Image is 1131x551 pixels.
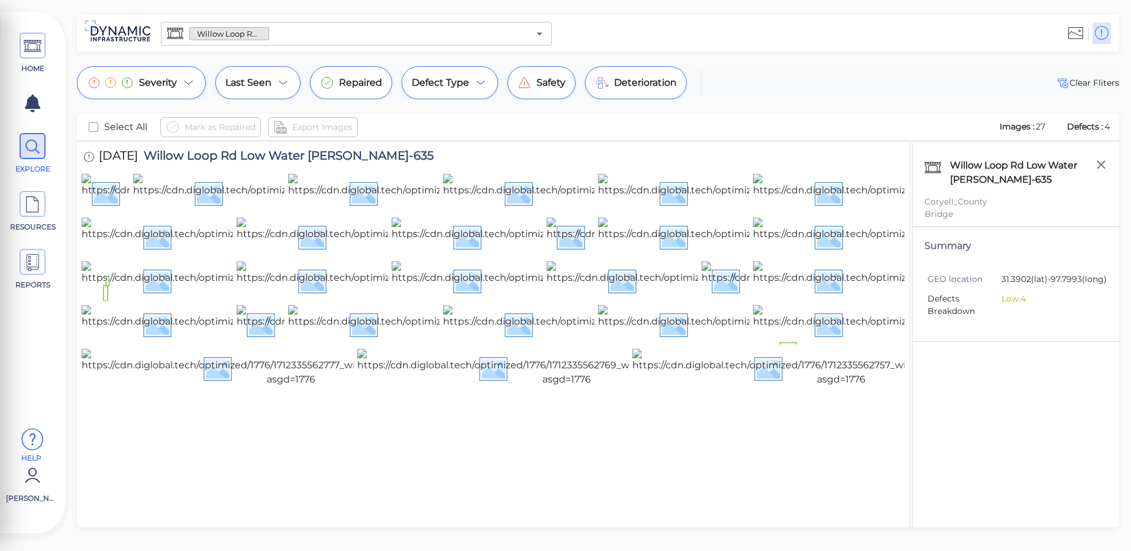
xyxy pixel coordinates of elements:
span: GEO location [928,273,1001,286]
button: Mark as Repaired [160,117,261,137]
span: Willow Loop Rd Low Water [PERSON_NAME]-635 [190,28,269,40]
span: Last Seen [225,76,272,90]
img: https://cdn.diglobal.tech/optimized/1776/1712335562838_win_20240327_12_33_00_pro.jpg?asgd=1776 [443,305,865,343]
span: Defects Breakdown [928,293,1001,317]
img: https://cdn.diglobal.tech/optimized/1776/1712335562904_win_20240327_12_30_27_pro.jpg?asgd=1776 [547,261,970,299]
div: Coryell_County [925,196,1107,208]
span: 27 [1036,121,1045,132]
img: https://cdn.diglobal.tech/optimized/1776/1712335562993_win_20240327_12_31_56_pro.jpg?asgd=1776 [288,174,707,212]
a: REPORTS [6,249,59,290]
img: https://cdn.diglobal.tech/optimized/1776/1712335562912_win_20240327_12_32_20_pro.jpg?asgd=1776 [392,261,811,299]
button: Export Images [268,117,358,137]
li: Low: 4 [1001,293,1098,305]
a: EXPLORE [6,133,59,174]
span: Safety [537,76,565,90]
button: Clear Fliters [1055,76,1119,90]
img: https://cdn.diglobal.tech/width210/1776/1712335562942_win_20240327_12_29_33_pro.jpg?asgd=1776 [547,218,964,255]
img: https://cdn.diglobal.tech/optimized/1776/1712335562882_win_20240327_12_31_48_pro.jpg?asgd=1776 [82,305,502,343]
img: https://cdn.diglobal.tech/optimized/1776/1712335562769_win_20240327_12_31_45_pro.jpg?asgd=1776 [357,349,777,387]
span: RESOURCES [8,222,58,232]
span: REPORTS [8,280,58,290]
img: https://cdn.diglobal.tech/optimized/1776/1712335562948_win_20240327_12_29_16_pro.jpg?asgd=1776 [392,218,813,255]
img: https://cdn.diglobal.tech/width210/1776/1712335562893_win_20240327_12_29_23_pro.jpg?asgd=1776 [702,261,1119,299]
span: [PERSON_NAME] [6,493,56,504]
button: Open [531,25,548,42]
a: HOME [6,33,59,74]
span: Defect Type [412,76,469,90]
a: RESOURCES [6,191,59,232]
img: https://cdn.diglobal.tech/optimized/1776/1712335562777_win_20240327_12_30_16_pro.jpg?asgd=1776 [82,349,500,387]
span: EXPLORE [8,164,58,174]
img: https://cdn.diglobal.tech/width210/1776/1712335562874_win_20240327_12_31_16_pro.jpg?asgd=1776 [237,305,649,343]
span: 31.3902 (lat) -97.7993 (long) [1001,273,1107,287]
img: https://cdn.diglobal.tech/optimized/1776/1712335562976_win_20240327_12_31_11_pro.jpg?asgd=1776 [598,174,1013,212]
img: https://cdn.diglobal.tech/optimized/1776/1712335562825_win_20240327_12_30_24_pro.jpg?asgd=1776 [598,305,1020,343]
span: HOME [8,63,58,74]
span: Mark as Repaired [185,120,256,134]
span: Deterioration [614,76,677,90]
img: https://cdn.diglobal.tech/optimized/1776/1712335562757_win_20240327_12_31_35_pro.jpg?asgd=1776 [632,349,1049,387]
span: Help [6,453,56,462]
img: https://cdn.diglobal.tech/optimized/1776/1712335562917_win_20240327_12_30_46_pro.jpg?asgd=1776 [237,261,657,299]
div: Willow Loop Rd Low Water [PERSON_NAME]-635 [947,155,1107,190]
img: https://cdn.diglobal.tech/optimized/1776/1712335562936_win_20240327_12_32_06_pro.jpg?asgd=1776 [598,218,1020,255]
span: Willow Loop Rd Low Water [PERSON_NAME]-635 [138,150,434,166]
img: https://cdn.diglobal.tech/optimized/1776/1712335562851_win_20240327_12_30_22_pro.jpg?asgd=1776 [288,305,707,343]
img: https://cdn.diglobal.tech/optimized/1776/1712335562984_win_20240327_12_32_09_pro.jpg?asgd=1776 [443,174,866,212]
span: 4 [1104,121,1110,132]
img: https://cdn.diglobal.tech/optimized/1776/1712335563002_win_20240327_12_30_43_pro.jpg?asgd=1776 [133,174,557,212]
span: Select All [104,120,147,134]
div: Bridge [925,208,1107,221]
div: Summary [925,239,1107,253]
img: https://cdn.diglobal.tech/optimized/1776/1712335562953_win_20240327_12_32_31_pro.jpg?asgd=1776 [237,218,654,255]
span: Images : [998,121,1036,132]
img: https://cdn.diglobal.tech/optimized/1776/1712335562924_win_20240327_12_30_06_pro.jpg?asgd=1776 [82,261,505,299]
span: [DATE] [99,150,138,166]
img: https://cdn.diglobal.tech/optimized/1776/1712335562959_win_20240327_12_33_09_pro.jpg?asgd=1776 [82,218,503,255]
span: Repaired [339,76,382,90]
span: Severity [139,76,177,90]
span: Export Images [292,120,353,134]
img: https://cdn.diglobal.tech/width210/1776/1712335563017_win_20240327_12_31_24_pro.jpg?asgd=1776 [82,174,495,212]
iframe: Chat [1081,498,1122,542]
span: Defects : [1066,121,1104,132]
